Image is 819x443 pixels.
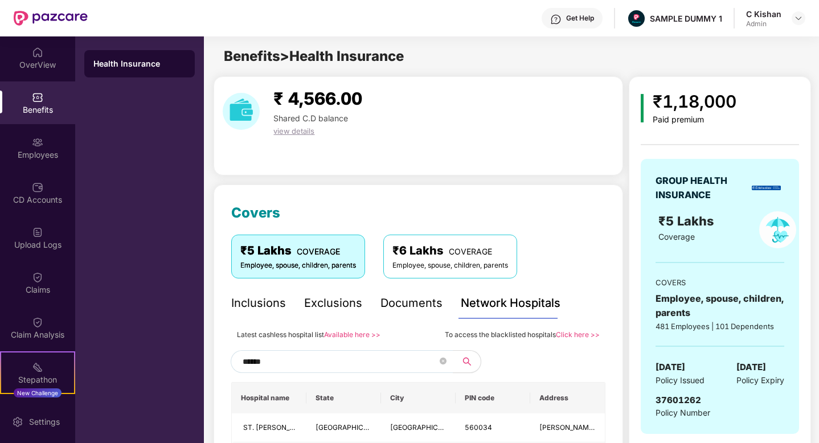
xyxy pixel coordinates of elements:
[324,330,380,339] a: Available here >>
[93,58,186,69] div: Health Insurance
[461,294,560,312] div: Network Hospitals
[539,423,667,432] span: [PERSON_NAME][GEOGRAPHIC_DATA]
[232,383,306,413] th: Hospital name
[273,88,362,109] span: ₹ 4,566.00
[440,358,447,364] span: close-circle
[656,277,784,288] div: COVERS
[32,272,43,283] img: svg+xml;base64,PHN2ZyBpZD0iQ2xhaW0iIHhtbG5zPSJodHRwOi8vd3d3LnczLm9yZy8yMDAwL3N2ZyIgd2lkdGg9IjIwIi...
[449,247,492,256] span: COVERAGE
[656,321,784,332] div: 481 Employees | 101 Dependents
[240,242,356,260] div: ₹5 Lakhs
[237,330,324,339] span: Latest cashless hospital list
[1,374,74,385] div: Stepathon
[658,214,717,228] span: ₹5 Lakhs
[445,330,556,339] span: To access the blacklisted hospitals
[32,362,43,373] img: svg+xml;base64,PHN2ZyB4bWxucz0iaHR0cDovL3d3dy53My5vcmcvMjAwMC9zdmciIHdpZHRoPSIyMSIgaGVpZ2h0PSIyMC...
[381,383,456,413] th: City
[530,383,605,413] th: Address
[556,330,600,339] a: Click here >>
[224,48,404,64] span: Benefits > Health Insurance
[453,350,481,373] button: search
[306,413,381,443] td: Karnataka
[32,227,43,238] img: svg+xml;base64,PHN2ZyBpZD0iVXBsb2FkX0xvZ3MiIGRhdGEtbmFtZT0iVXBsb2FkIExvZ3MiIHhtbG5zPSJodHRwOi8vd3...
[26,416,63,428] div: Settings
[316,423,387,432] span: [GEOGRAPHIC_DATA]
[566,14,594,23] div: Get Help
[650,13,722,24] div: SAMPLE DUMMY 1
[273,113,348,123] span: Shared C.D balance
[759,211,796,248] img: policyIcon
[752,186,781,190] img: insurerLogo
[550,14,562,25] img: svg+xml;base64,PHN2ZyBpZD0iSGVscC0zMngzMiIgeG1sbnM9Imh0dHA6Ly93d3cudzMub3JnLzIwMDAvc3ZnIiB3aWR0aD...
[32,317,43,328] img: svg+xml;base64,PHN2ZyBpZD0iQ2xhaW0iIHhtbG5zPSJodHRwOi8vd3d3LnczLm9yZy8yMDAwL3N2ZyIgd2lkdGg9IjIwIi...
[380,294,443,312] div: Documents
[14,11,88,26] img: New Pazcare Logo
[530,413,605,443] td: John Nagar, Sarjapur Road
[240,260,356,271] div: Employee, spouse, children, parents
[232,413,306,443] td: ST. JOHN MEDICAL COLLEGE AND HOSPITAL (A UNIT OF CBCI SOCIETY FOR MEDICAL EDUCATION)
[746,19,781,28] div: Admin
[746,9,781,19] div: C Kishan
[381,413,456,443] td: Bangalore
[304,294,362,312] div: Exclusions
[539,393,596,403] span: Address
[241,393,297,403] span: Hospital name
[32,47,43,58] img: svg+xml;base64,PHN2ZyBpZD0iSG9tZSIgeG1sbnM9Imh0dHA6Ly93d3cudzMub3JnLzIwMDAvc3ZnIiB3aWR0aD0iMjAiIG...
[656,395,701,405] span: 37601262
[656,408,710,417] span: Policy Number
[453,357,481,366] span: search
[392,242,508,260] div: ₹6 Lakhs
[656,374,705,387] span: Policy Issued
[656,174,748,202] div: GROUP HEALTH INSURANCE
[231,294,286,312] div: Inclusions
[653,88,736,115] div: ₹1,18,000
[231,204,280,221] span: Covers
[656,360,685,374] span: [DATE]
[465,423,492,432] span: 560034
[14,388,62,397] div: New Challenge
[273,126,314,136] span: view details
[440,356,447,367] span: close-circle
[390,423,461,432] span: [GEOGRAPHIC_DATA]
[306,383,381,413] th: State
[223,93,260,130] img: download
[32,137,43,148] img: svg+xml;base64,PHN2ZyBpZD0iRW1wbG95ZWVzIiB4bWxucz0iaHR0cDovL3d3dy53My5vcmcvMjAwMC9zdmciIHdpZHRoPS...
[736,360,766,374] span: [DATE]
[641,94,644,122] img: icon
[32,182,43,193] img: svg+xml;base64,PHN2ZyBpZD0iQ0RfQWNjb3VudHMiIGRhdGEtbmFtZT0iQ0QgQWNjb3VudHMiIHhtbG5zPSJodHRwOi8vd3...
[653,115,736,125] div: Paid premium
[297,247,340,256] span: COVERAGE
[243,423,563,432] span: ST. [PERSON_NAME][GEOGRAPHIC_DATA] (A UNIT OF CBCI SOCIETY FOR MEDICAL EDUCATION)
[794,14,803,23] img: svg+xml;base64,PHN2ZyBpZD0iRHJvcGRvd24tMzJ4MzIiIHhtbG5zPSJodHRwOi8vd3d3LnczLm9yZy8yMDAwL3N2ZyIgd2...
[736,374,784,387] span: Policy Expiry
[32,92,43,103] img: svg+xml;base64,PHN2ZyBpZD0iQmVuZWZpdHMiIHhtbG5zPSJodHRwOi8vd3d3LnczLm9yZy8yMDAwL3N2ZyIgd2lkdGg9Ij...
[656,292,784,320] div: Employee, spouse, children, parents
[658,232,695,241] span: Coverage
[628,10,645,27] img: Pazcare_Alternative_logo-01-01.png
[456,383,530,413] th: PIN code
[12,416,23,428] img: svg+xml;base64,PHN2ZyBpZD0iU2V0dGluZy0yMHgyMCIgeG1sbnM9Imh0dHA6Ly93d3cudzMub3JnLzIwMDAvc3ZnIiB3aW...
[392,260,508,271] div: Employee, spouse, children, parents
